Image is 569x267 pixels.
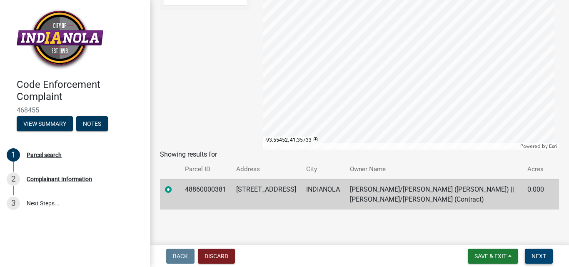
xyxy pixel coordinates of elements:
h4: Code Enforcement Complaint [17,79,143,103]
span: Back [173,253,188,260]
span: Save & Exit [474,253,507,260]
td: INDIANOLA [301,179,345,210]
td: [STREET_ADDRESS] [231,179,301,210]
th: Parcel ID [180,160,231,179]
div: Showing results for [160,150,559,160]
div: Powered by [518,143,559,150]
th: Acres [522,160,549,179]
div: Parcel search [27,152,62,158]
span: Next [532,253,546,260]
div: 3 [7,197,20,210]
div: 2 [7,172,20,186]
wm-modal-confirm: Notes [76,121,108,127]
a: Esri [549,143,557,149]
th: Address [231,160,301,179]
button: Next [525,249,553,264]
span: 468455 [17,106,133,114]
button: Back [166,249,195,264]
th: Owner Name [345,160,522,179]
td: [PERSON_NAME]/[PERSON_NAME] ([PERSON_NAME]) || [PERSON_NAME]/[PERSON_NAME] (Contract) [345,179,522,210]
div: 1 [7,148,20,162]
td: 48860000381 [180,179,231,210]
td: 0.000 [522,179,549,210]
button: Notes [76,116,108,131]
wm-modal-confirm: Summary [17,121,73,127]
img: City of Indianola, Iowa [17,9,103,70]
button: View Summary [17,116,73,131]
button: Discard [198,249,235,264]
div: Complainant Information [27,176,92,182]
th: City [301,160,345,179]
button: Save & Exit [468,249,518,264]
